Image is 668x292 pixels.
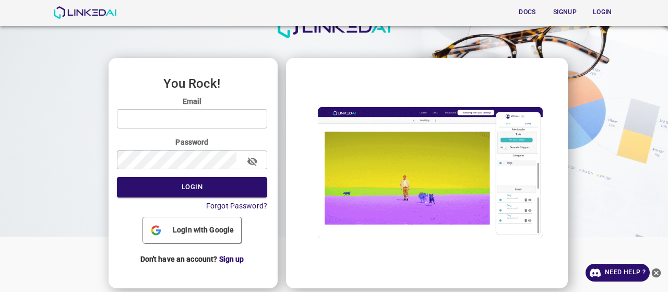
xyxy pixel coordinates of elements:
label: Password [117,137,267,147]
label: Email [117,96,267,107]
img: LinkedAI [53,6,116,19]
button: Docs [510,4,544,21]
h3: You Rock! [117,77,267,90]
a: Need Help ? [586,264,650,282]
a: Sign up [219,255,244,263]
button: Login [586,4,619,21]
span: Login with Google [169,225,238,236]
p: Don't have an account? [117,246,267,273]
button: Signup [548,4,581,21]
a: Forgot Password? [206,202,267,210]
a: Login [583,2,621,23]
img: login_image.gif [294,98,557,247]
a: Signup [546,2,583,23]
button: Login [117,177,267,197]
button: close-help [650,264,663,282]
img: logo.png [277,16,391,39]
a: Docs [508,2,546,23]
